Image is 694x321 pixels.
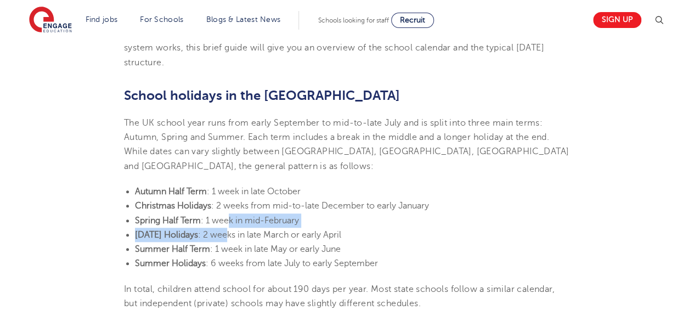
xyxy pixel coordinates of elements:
b: Christmas Holidays [135,201,211,211]
span: If you’re considering relocating to the [GEOGRAPHIC_DATA] or simply want to understand how the sc... [124,29,566,67]
b: [DATE] Holidays [135,230,198,240]
span: : 1 week in late October [207,187,301,196]
a: Recruit [391,13,434,28]
img: Engage Education [29,7,72,34]
b: Summer Holidays [135,258,206,268]
span: Recruit [400,16,425,24]
span: In total, children attend school for about 190 days per year. Most state schools follow a similar... [124,284,555,308]
span: The UK school year runs from early September to mid-to-late July and is split into three main ter... [124,118,543,142]
span: : 6 weeks from late July to early September [206,258,378,268]
span: : 1 week in late May or early June [210,244,341,254]
a: Find jobs [86,15,118,24]
span: : 1 week in mid-February [201,216,299,226]
span: Schools looking for staff [318,16,389,24]
a: For Schools [140,15,183,24]
b: School holidays in the [GEOGRAPHIC_DATA] [124,88,400,103]
a: Blogs & Latest News [206,15,281,24]
span: : 2 weeks in late March or early April [198,230,341,240]
a: Sign up [593,12,641,28]
b: Spring Half Term [135,216,201,226]
b: Summer Half Term [135,244,210,254]
b: Autumn Half Term [135,187,207,196]
span: Each term includes a break in the middle and a longer holiday at the end. While dates can vary sl... [124,132,569,171]
span: : 2 weeks from mid-to-late December to early January [211,201,429,211]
